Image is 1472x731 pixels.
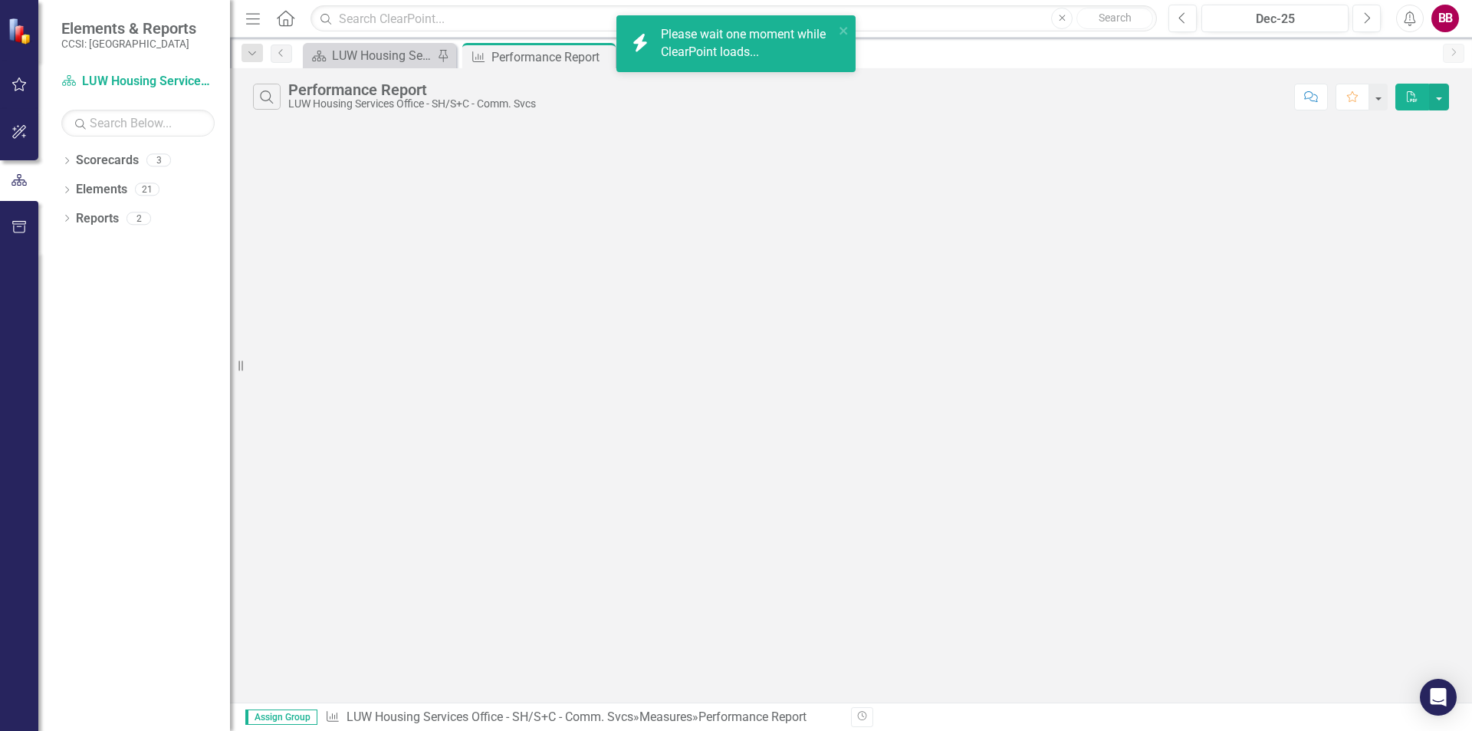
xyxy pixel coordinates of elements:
div: » » [325,709,839,726]
a: Measures [639,710,692,724]
a: LUW Housing Services Office - SH/S+C - Comm. Svcs [347,710,633,724]
input: Search Below... [61,110,215,137]
div: Performance Report [698,710,807,724]
div: 3 [146,154,171,167]
span: Assign Group [245,710,317,725]
div: 2 [127,212,151,225]
div: LUW Housing Services Office - SH/S+C - Comm. Svcs Landing Page [332,46,433,65]
input: Search ClearPoint... [310,5,1157,32]
span: Search [1099,12,1132,24]
a: Reports [76,210,119,228]
button: Dec-25 [1201,5,1349,32]
img: ClearPoint Strategy [8,17,34,44]
a: LUW Housing Services Office - SH/S+C - Comm. Svcs [61,73,215,91]
small: CCSI: [GEOGRAPHIC_DATA] [61,38,196,50]
button: Search [1076,8,1153,29]
div: Dec-25 [1207,10,1343,28]
button: BB [1431,5,1459,32]
div: Performance Report [491,48,612,67]
div: 21 [135,183,159,196]
div: LUW Housing Services Office - SH/S+C - Comm. Svcs [288,98,536,110]
button: close [839,21,849,39]
div: Please wait one moment while ClearPoint loads... [661,26,834,61]
div: Performance Report [288,81,536,98]
a: LUW Housing Services Office - SH/S+C - Comm. Svcs Landing Page [307,46,433,65]
span: Elements & Reports [61,19,196,38]
div: Open Intercom Messenger [1420,679,1457,716]
a: Scorecards [76,152,139,170]
a: Elements [76,181,127,199]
